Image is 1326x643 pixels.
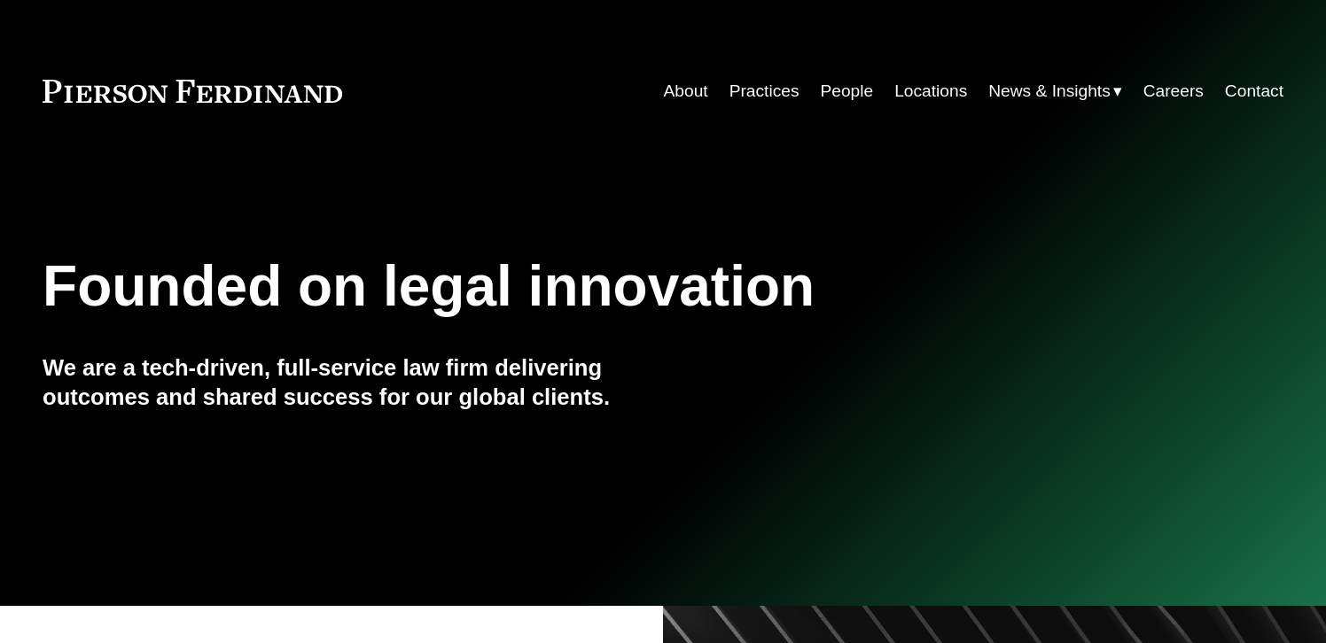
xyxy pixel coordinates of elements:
a: People [820,74,873,108]
a: folder dropdown [988,74,1122,108]
a: Contact [1225,74,1283,108]
a: Practices [729,74,799,108]
a: Careers [1143,74,1204,108]
a: Locations [894,74,967,108]
a: About [664,74,708,108]
h1: Founded on legal innovation [43,254,1077,319]
h4: We are a tech-driven, full-service law firm delivering outcomes and shared success for our global... [43,353,663,411]
span: News & Insights [988,76,1111,107]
